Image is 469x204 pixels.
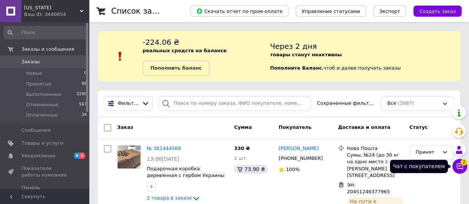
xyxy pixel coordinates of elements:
[416,148,439,156] div: Принят
[115,51,126,62] img: :exclamation:
[26,81,52,87] span: Принятые
[74,153,80,159] span: 9
[117,124,133,130] span: Заказ
[147,146,181,151] a: № 361444568
[82,81,87,87] span: 96
[117,145,141,169] a: Фото товару
[278,145,318,152] a: [PERSON_NAME]
[419,9,456,14] span: Создать заказ
[143,61,209,76] a: Пополнить баланс
[76,91,87,98] span: 3290
[159,96,311,111] input: Поиск по номеру заказа, ФИО покупателя, номеру телефона, Email, номеру накладной
[234,165,268,174] div: 73.90 ₴
[317,100,375,107] span: Сохраненные фильтры:
[270,52,342,57] b: товары станут неактивны
[147,166,227,192] a: Подарочная коробка деревянная с гербом Украины 25х12,5х7,3 см, прямоугольная с крышкой
[26,101,58,108] span: Отмененные
[296,6,366,17] button: Управление статусами
[84,70,87,77] span: 0
[270,37,460,76] div: , чтоб и далее получать заказы
[22,127,50,134] span: Сообщения
[286,167,300,172] span: 100%
[390,160,448,173] div: Чат с покупателем
[373,6,406,17] button: Экспорт
[347,152,403,179] div: Сумы, №24 (до 30 кг на одно место ): ул. [PERSON_NAME][STREET_ADDRESS]
[270,65,322,71] b: Пополните Баланс
[22,46,74,53] span: Заказы и сообщения
[24,4,80,11] span: ARIZONA
[379,9,400,14] span: Экспорт
[347,182,390,195] span: ЭН: 20451246377965
[22,165,69,178] span: Показатели работы компании
[270,42,317,51] span: Через 2 дня
[347,145,403,152] div: Нова Пошта
[22,140,63,147] span: Товары и услуги
[387,100,396,107] span: Все
[338,124,390,130] span: Доставка и оплата
[4,26,87,39] input: Поиск
[26,91,62,98] span: Выполненные
[302,9,360,14] span: Управление статусами
[79,153,85,159] span: 1
[22,58,40,65] span: Заказы
[234,155,247,161] span: 2 шт.
[118,146,141,168] img: Фото товару
[22,153,55,159] span: Уведомления
[406,8,462,14] a: Создать заказ
[79,101,87,108] span: 567
[147,195,192,201] span: 2 товара в заказе
[24,11,89,18] div: Ваш ID: 3440654
[196,8,283,14] span: Скачать отчет по пром-оплате
[151,65,202,71] b: Пополнить баланс
[413,6,462,17] button: Создать заказ
[82,112,87,118] span: 34
[26,112,58,118] span: Оплаченные
[143,38,179,47] span: -224.06 ₴
[278,124,311,130] span: Покупатель
[147,156,179,162] span: 13:06[DATE]
[190,6,288,17] button: Скачать отчет по пром-оплате
[398,100,414,106] span: (3987)
[147,195,201,201] a: 2 товара в заказе
[452,159,467,174] button: Чат с покупателем2
[118,100,139,107] span: Фильтры
[26,70,42,77] span: Новые
[22,184,69,198] span: Панель управления
[143,48,227,53] b: реальных средств на балансе
[460,159,467,165] span: 2
[234,124,252,130] span: Сумма
[111,7,175,16] h1: Список заказов
[409,124,428,130] span: Статус
[277,154,324,163] div: [PHONE_NUMBER]
[234,146,250,151] span: 330 ₴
